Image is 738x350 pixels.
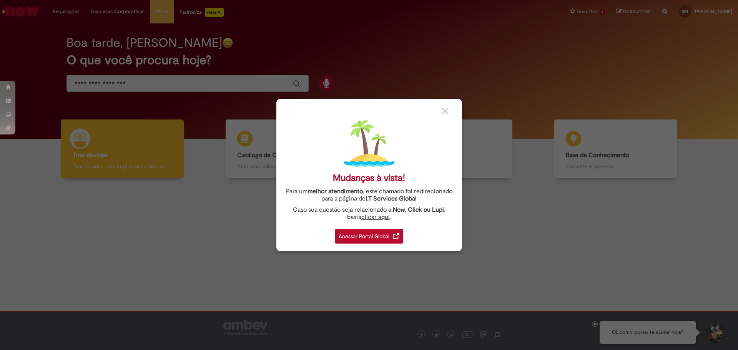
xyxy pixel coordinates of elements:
a: clicar aqui [361,209,390,221]
img: redirect_link.png [393,233,399,239]
a: Acessar Portal Global [335,225,403,244]
a: I.T Services Global [366,191,417,202]
div: Mudanças à vista! [333,173,405,184]
strong: .Now, Click ou Lupi [391,206,444,214]
img: island.png [344,118,394,169]
strong: melhor atendimento [307,187,363,195]
div: Para um , este chamado foi redirecionado para a página de [282,188,456,202]
div: Acessar Portal Global [335,229,403,244]
div: Caso sua questão seja relacionado a , basta . [282,206,456,221]
img: close_button_grey.png [442,108,449,114]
